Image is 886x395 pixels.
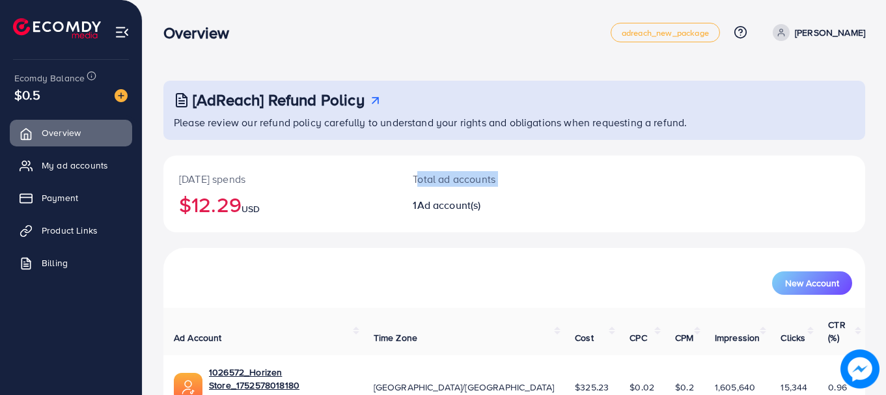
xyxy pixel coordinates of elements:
[10,250,132,276] a: Billing
[715,381,755,394] span: 1,605,640
[795,25,865,40] p: [PERSON_NAME]
[193,90,365,109] h3: [AdReach] Refund Policy
[781,331,805,344] span: Clicks
[42,191,78,204] span: Payment
[715,331,760,344] span: Impression
[163,23,240,42] h3: Overview
[772,271,852,295] button: New Account
[179,192,381,217] h2: $12.29
[417,198,481,212] span: Ad account(s)
[42,159,108,172] span: My ad accounts
[10,185,132,211] a: Payment
[10,217,132,243] a: Product Links
[179,171,381,187] p: [DATE] spends
[675,381,694,394] span: $0.2
[115,89,128,102] img: image
[781,381,807,394] span: 15,344
[374,381,555,394] span: [GEOGRAPHIC_DATA]/[GEOGRAPHIC_DATA]
[42,126,81,139] span: Overview
[209,366,353,392] a: 1026572_Horizen Store_1752578018180
[611,23,720,42] a: adreach_new_package
[828,318,845,344] span: CTR (%)
[14,72,85,85] span: Ecomdy Balance
[42,224,98,237] span: Product Links
[42,256,68,269] span: Billing
[413,171,557,187] p: Total ad accounts
[828,381,847,394] span: 0.96
[575,331,594,344] span: Cost
[13,18,101,38] img: logo
[630,381,654,394] span: $0.02
[768,24,865,41] a: [PERSON_NAME]
[14,85,41,104] span: $0.5
[675,331,693,344] span: CPM
[374,331,417,344] span: Time Zone
[115,25,130,40] img: menu
[174,115,857,130] p: Please review our refund policy carefully to understand your rights and obligations when requesti...
[242,202,260,215] span: USD
[785,279,839,288] span: New Account
[10,152,132,178] a: My ad accounts
[174,331,222,344] span: Ad Account
[630,331,646,344] span: CPC
[575,381,609,394] span: $325.23
[10,120,132,146] a: Overview
[622,29,709,37] span: adreach_new_package
[840,349,879,388] img: image
[413,199,557,211] h2: 1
